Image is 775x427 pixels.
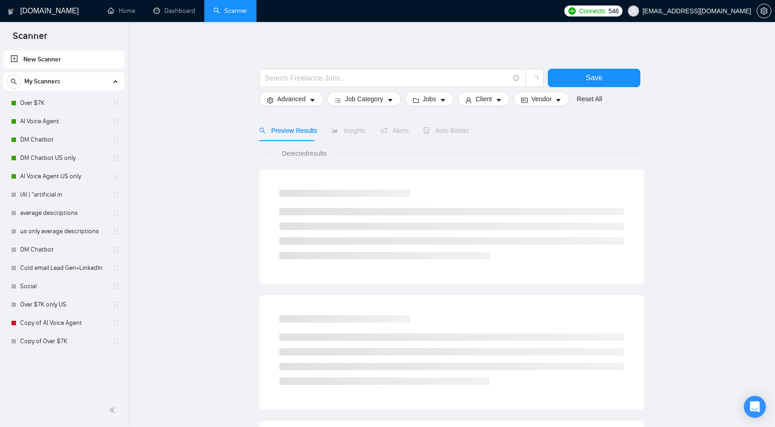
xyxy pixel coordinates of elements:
[20,131,107,149] a: DM Chatbot
[5,29,55,49] span: Scanner
[20,186,107,204] a: (AI | "artificial in
[630,8,637,14] span: user
[3,72,125,350] li: My Scanners
[20,94,107,112] a: Over $7K
[20,222,107,241] a: us only average descriptions
[259,127,266,134] span: search
[20,167,107,186] a: AI Voice Agent US only
[345,94,383,104] span: Job Category
[568,7,576,15] img: upwork-logo.png
[381,127,409,134] span: Alerts
[332,127,366,134] span: Insights
[265,72,509,84] input: Search Freelance Jobs...
[113,154,120,162] span: holder
[20,332,107,350] a: Copy of Over $7K
[113,264,120,272] span: holder
[20,241,107,259] a: DM Chatbot
[530,75,539,83] span: loading
[20,277,107,296] a: Social
[579,6,606,16] span: Connects:
[555,97,562,104] span: caret-down
[113,191,120,198] span: holder
[113,301,120,308] span: holder
[20,314,107,332] a: Copy of AI Voice Agent
[113,99,120,107] span: holder
[24,72,60,91] span: My Scanners
[259,92,323,106] button: settingAdvancedcaret-down
[413,97,419,104] span: folder
[113,338,120,345] span: holder
[6,74,21,89] button: search
[405,92,454,106] button: folderJobscaret-down
[577,94,602,104] a: Reset All
[259,127,317,134] span: Preview Results
[513,92,569,106] button: idcardVendorcaret-down
[332,127,338,134] span: area-chart
[8,4,14,19] img: logo
[113,319,120,327] span: holder
[744,396,766,418] div: Open Intercom Messenger
[440,97,446,104] span: caret-down
[113,118,120,125] span: holder
[276,148,333,159] span: Detected results
[757,4,771,18] button: setting
[496,97,502,104] span: caret-down
[423,127,469,134] span: Auto Bidder
[475,94,492,104] span: Client
[277,94,306,104] span: Advanced
[531,94,551,104] span: Vendor
[3,50,125,69] li: New Scanner
[113,209,120,217] span: holder
[423,94,437,104] span: Jobs
[309,97,316,104] span: caret-down
[20,296,107,314] a: Over $7K only US
[267,97,273,104] span: setting
[387,97,393,104] span: caret-down
[11,50,117,69] a: New Scanner
[608,6,618,16] span: 546
[113,173,120,180] span: holder
[153,7,195,15] a: dashboardDashboard
[548,69,640,87] button: Save
[113,228,120,235] span: holder
[20,112,107,131] a: AI Voice Agent
[113,136,120,143] span: holder
[423,127,430,134] span: robot
[20,259,107,277] a: Cold email Lead Gen+LinkedIn
[586,72,602,83] span: Save
[113,283,120,290] span: holder
[465,97,472,104] span: user
[335,97,341,104] span: bars
[327,92,401,106] button: barsJob Categorycaret-down
[521,97,528,104] span: idcard
[20,149,107,167] a: DM Chatbot US only
[513,75,519,81] span: info-circle
[7,78,21,85] span: search
[458,92,510,106] button: userClientcaret-down
[757,7,771,15] a: setting
[109,405,118,415] span: double-left
[113,246,120,253] span: holder
[381,127,387,134] span: notification
[20,204,107,222] a: average descriptions
[213,7,247,15] a: searchScanner
[108,7,135,15] a: homeHome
